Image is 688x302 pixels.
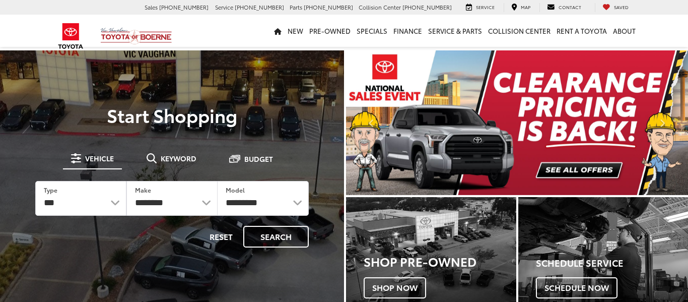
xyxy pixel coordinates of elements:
[614,4,629,10] span: Saved
[161,155,196,162] span: Keyword
[504,3,538,12] a: Map
[425,15,485,47] a: Service & Parts: Opens in a new tab
[536,277,617,298] span: Schedule Now
[610,15,639,47] a: About
[346,50,688,195] img: Clearance Pricing Is Back
[243,226,309,248] button: Search
[304,3,353,11] span: [PHONE_NUMBER]
[226,186,245,194] label: Model
[159,3,209,11] span: [PHONE_NUMBER]
[390,15,425,47] a: Finance
[52,20,90,52] img: Toyota
[595,3,636,12] a: My Saved Vehicles
[539,3,589,12] a: Contact
[271,15,285,47] a: Home
[346,71,397,175] button: Click to view previous picture.
[21,105,323,125] p: Start Shopping
[306,15,354,47] a: Pre-Owned
[359,3,401,11] span: Collision Center
[364,255,516,268] h3: Shop Pre-Owned
[235,3,284,11] span: [PHONE_NUMBER]
[458,3,502,12] a: Service
[637,71,688,175] button: Click to view next picture.
[215,3,233,11] span: Service
[521,4,530,10] span: Map
[476,4,495,10] span: Service
[402,3,452,11] span: [PHONE_NUMBER]
[485,15,554,47] a: Collision Center
[201,226,241,248] button: Reset
[346,50,688,195] div: carousel slide number 1 of 2
[135,186,151,194] label: Make
[244,155,273,162] span: Budget
[354,15,390,47] a: Specials
[44,186,57,194] label: Type
[85,155,114,162] span: Vehicle
[290,3,302,11] span: Parts
[554,15,610,47] a: Rent a Toyota
[559,4,581,10] span: Contact
[346,50,688,195] section: Carousel section with vehicle pictures - may contain disclaimers.
[285,15,306,47] a: New
[145,3,158,11] span: Sales
[100,27,172,45] img: Vic Vaughan Toyota of Boerne
[364,277,426,298] span: Shop Now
